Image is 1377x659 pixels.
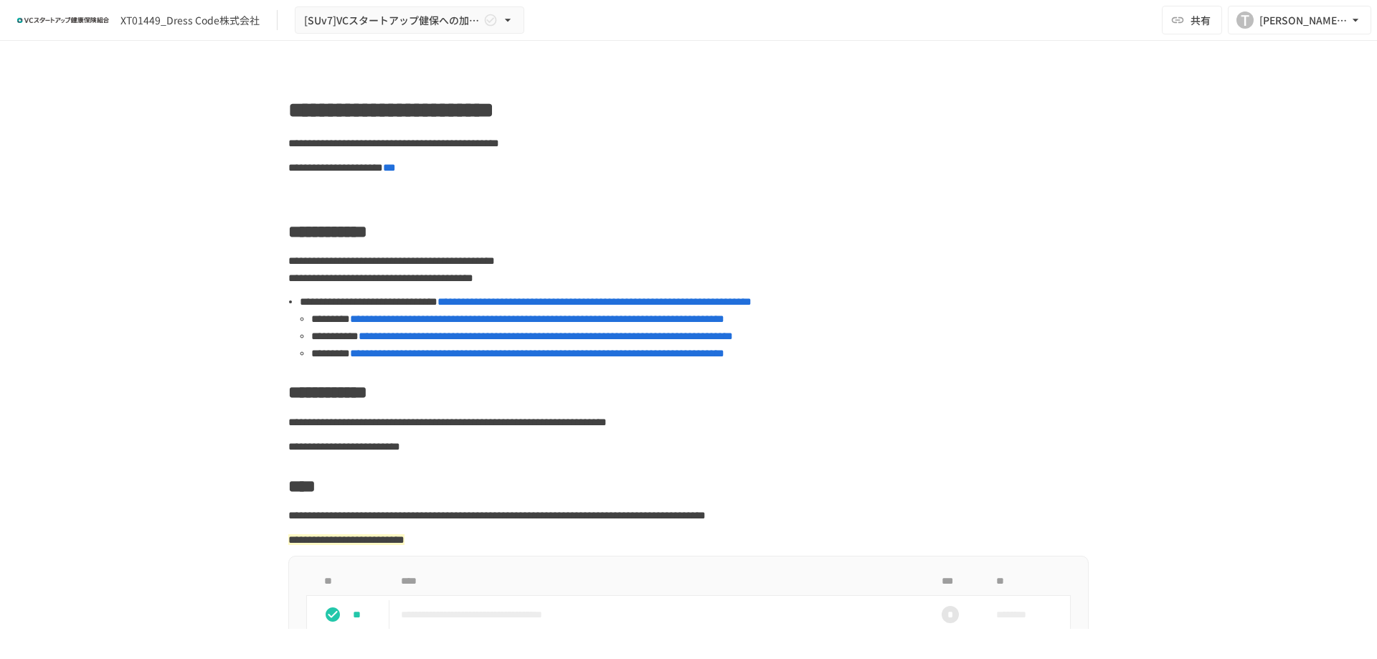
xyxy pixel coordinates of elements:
button: 共有 [1162,6,1222,34]
img: ZDfHsVrhrXUoWEWGWYf8C4Fv4dEjYTEDCNvmL73B7ox [17,9,109,32]
button: T[PERSON_NAME][EMAIL_ADDRESS][DOMAIN_NAME] [1228,6,1371,34]
div: XT01449_Dress Code株式会社 [120,13,260,28]
button: status [318,600,347,629]
span: 共有 [1191,12,1211,28]
span: [SUv7]VCスタートアップ健保への加入申請手続き [304,11,481,29]
div: [PERSON_NAME][EMAIL_ADDRESS][DOMAIN_NAME] [1259,11,1348,29]
button: [SUv7]VCスタートアップ健保への加入申請手続き [295,6,524,34]
div: T [1236,11,1254,29]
